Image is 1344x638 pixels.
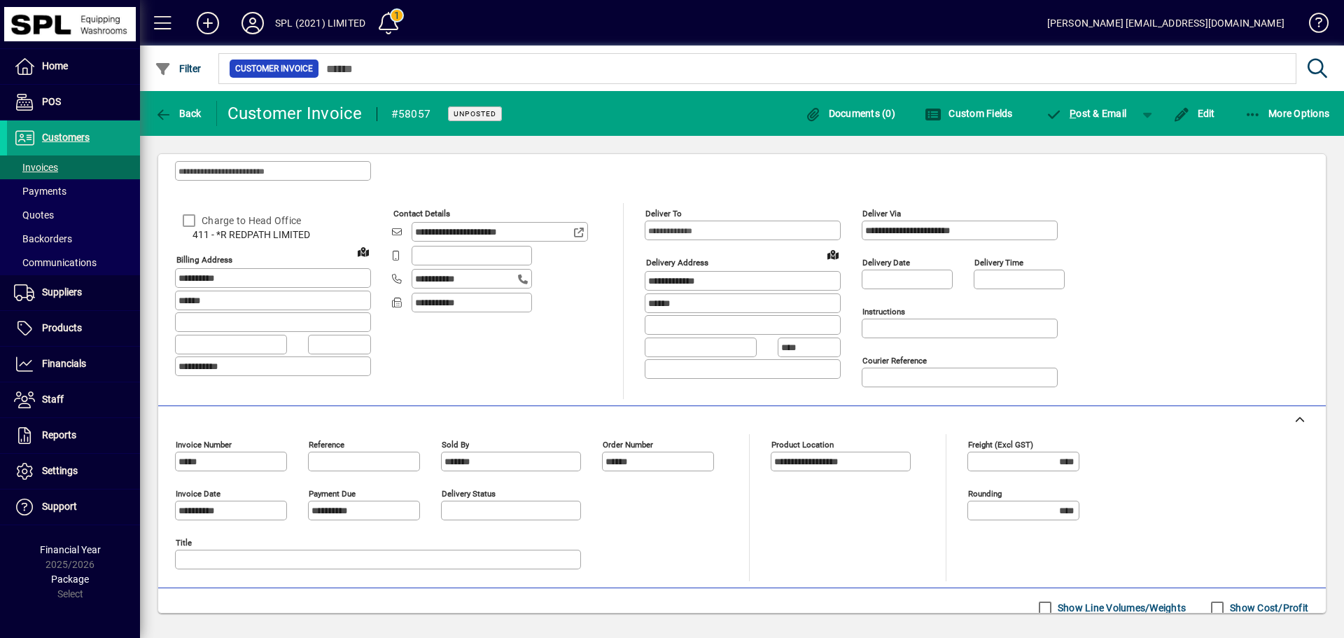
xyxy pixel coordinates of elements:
span: Unposted [454,109,496,118]
label: Show Cost/Profit [1227,601,1308,615]
mat-label: Delivery time [974,258,1023,268]
mat-label: Reference [309,440,344,450]
span: Filter [155,63,202,74]
a: Communications [7,251,140,275]
span: Home [42,60,68,71]
button: Edit [1170,101,1219,126]
span: More Options [1245,108,1330,119]
span: Customer Invoice [235,62,313,76]
span: Edit [1173,108,1215,119]
mat-label: Order number [603,440,653,450]
span: Reports [42,429,76,441]
a: POS [7,85,140,120]
app-page-header-button: Back [140,101,217,126]
div: #58057 [391,103,431,125]
span: Settings [42,465,78,476]
span: Financial Year [40,544,101,555]
button: Profile [230,11,275,36]
span: 411 - *R REDPATH LIMITED [175,228,371,242]
button: Add [185,11,230,36]
mat-label: Deliver To [645,209,682,219]
span: Custom Fields [925,108,1013,119]
span: Documents (0) [804,108,895,119]
a: Suppliers [7,275,140,310]
span: POS [42,96,61,107]
span: Staff [42,394,64,405]
a: Backorders [7,227,140,251]
a: Products [7,311,140,346]
span: Customers [42,132,90,143]
mat-label: Sold by [442,440,469,450]
span: Invoices [14,162,58,173]
a: View on map [352,240,374,263]
a: Knowledge Base [1298,3,1326,48]
a: Reports [7,418,140,453]
span: Communications [14,257,97,268]
a: Support [7,490,140,525]
mat-label: Instructions [862,307,905,317]
mat-label: Invoice date [176,489,220,499]
mat-label: Courier Reference [862,356,927,366]
a: Staff [7,382,140,417]
mat-label: Payment due [309,489,356,499]
span: P [1070,108,1076,119]
span: Financials [42,358,86,369]
a: Invoices [7,155,140,179]
mat-label: Rounding [968,489,1002,499]
label: Show Line Volumes/Weights [1055,601,1186,615]
mat-label: Freight (excl GST) [968,440,1033,450]
span: Package [51,574,89,585]
a: Quotes [7,203,140,227]
span: Support [42,501,77,512]
button: Filter [151,56,205,81]
a: Financials [7,347,140,382]
span: Products [42,322,82,333]
mat-label: Invoice number [176,440,232,450]
button: More Options [1241,101,1333,126]
a: Settings [7,454,140,489]
mat-label: Delivery date [862,258,910,268]
div: Customer Invoice [227,102,363,125]
span: ost & Email [1046,108,1127,119]
a: Payments [7,179,140,203]
button: Back [151,101,205,126]
mat-label: Title [176,538,192,548]
span: Payments [14,186,66,197]
button: Documents (0) [801,101,899,126]
button: Custom Fields [921,101,1016,126]
mat-label: Delivery status [442,489,496,499]
button: Post & Email [1039,101,1134,126]
span: Quotes [14,209,54,221]
span: Backorders [14,233,72,244]
span: Suppliers [42,286,82,298]
mat-label: Product location [771,440,834,450]
mat-label: Deliver via [862,209,901,219]
span: Back [155,108,202,119]
div: [PERSON_NAME] [EMAIL_ADDRESS][DOMAIN_NAME] [1047,12,1284,34]
a: View on map [822,243,844,265]
div: SPL (2021) LIMITED [275,12,365,34]
a: Home [7,49,140,84]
